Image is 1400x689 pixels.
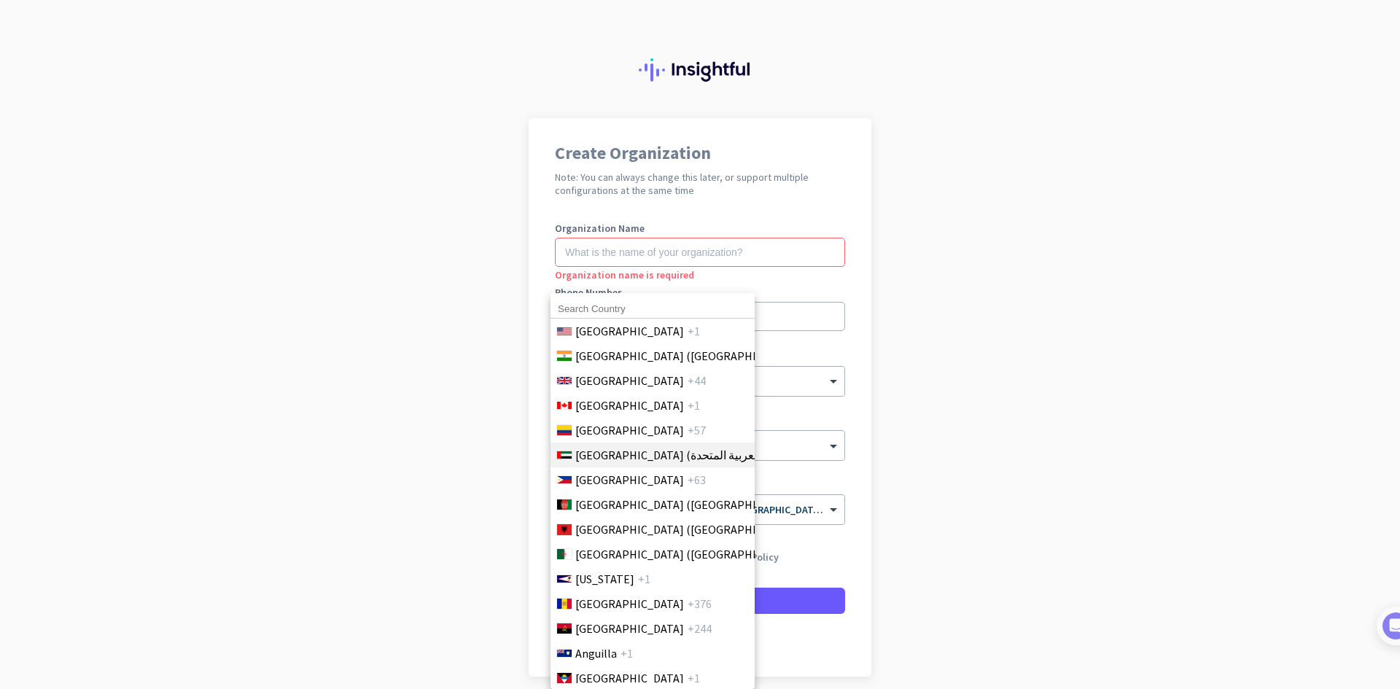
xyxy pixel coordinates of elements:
span: [GEOGRAPHIC_DATA] (‫[GEOGRAPHIC_DATA]‬‎) [575,545,803,563]
span: [GEOGRAPHIC_DATA] [575,372,684,389]
span: [GEOGRAPHIC_DATA] [575,421,684,439]
span: +1 [688,397,700,414]
span: [GEOGRAPHIC_DATA] (‫[GEOGRAPHIC_DATA]‬‎) [575,496,803,513]
span: [GEOGRAPHIC_DATA] ([GEOGRAPHIC_DATA]) [575,521,803,538]
span: [GEOGRAPHIC_DATA] [575,620,684,637]
span: Anguilla [575,645,617,662]
span: +1 [688,669,700,687]
span: +57 [688,421,706,439]
span: [GEOGRAPHIC_DATA] [575,595,684,612]
span: [US_STATE] [575,570,634,588]
span: +1 [638,570,650,588]
span: +1 [688,322,700,340]
span: [GEOGRAPHIC_DATA] [575,471,684,488]
input: Search Country [551,300,755,319]
span: [GEOGRAPHIC_DATA] (‫الإمارات العربية المتحدة‬‎) [575,446,806,464]
span: [GEOGRAPHIC_DATA] [575,669,684,687]
span: +1 [621,645,633,662]
span: [GEOGRAPHIC_DATA] ([GEOGRAPHIC_DATA]) [575,347,803,365]
span: [GEOGRAPHIC_DATA] [575,397,684,414]
span: +63 [688,471,706,488]
span: [GEOGRAPHIC_DATA] [575,322,684,340]
span: +376 [688,595,712,612]
span: +44 [688,372,706,389]
span: +244 [688,620,712,637]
